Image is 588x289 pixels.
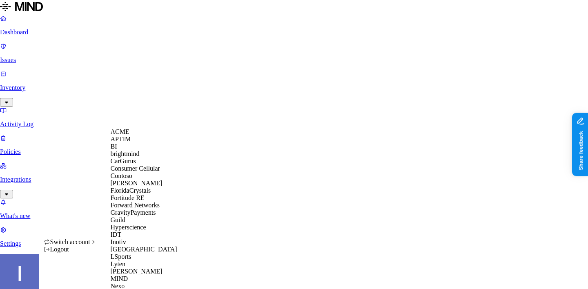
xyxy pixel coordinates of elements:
span: [GEOGRAPHIC_DATA] [111,246,177,253]
span: ACME [111,128,129,135]
span: APTIM [111,136,131,142]
span: Guild [111,216,125,223]
span: Hyperscience [111,224,146,231]
span: brightmind [111,150,140,157]
span: Inotiv [111,238,126,245]
span: Switch account [50,238,90,245]
span: Lyten [111,260,125,267]
span: BI [111,143,117,150]
span: MIND [111,275,128,282]
span: LSports [111,253,131,260]
span: FloridaCrystals [111,187,151,194]
span: Contoso [111,172,132,179]
span: IDT [111,231,122,238]
span: [PERSON_NAME] [111,180,163,187]
span: Forward Networks [111,202,160,209]
span: [PERSON_NAME] [111,268,163,275]
span: Fortitude RE [111,194,145,201]
div: Logout [44,246,97,253]
span: CarGurus [111,158,136,165]
span: Consumer Cellular [111,165,160,172]
span: GravityPayments [111,209,156,216]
